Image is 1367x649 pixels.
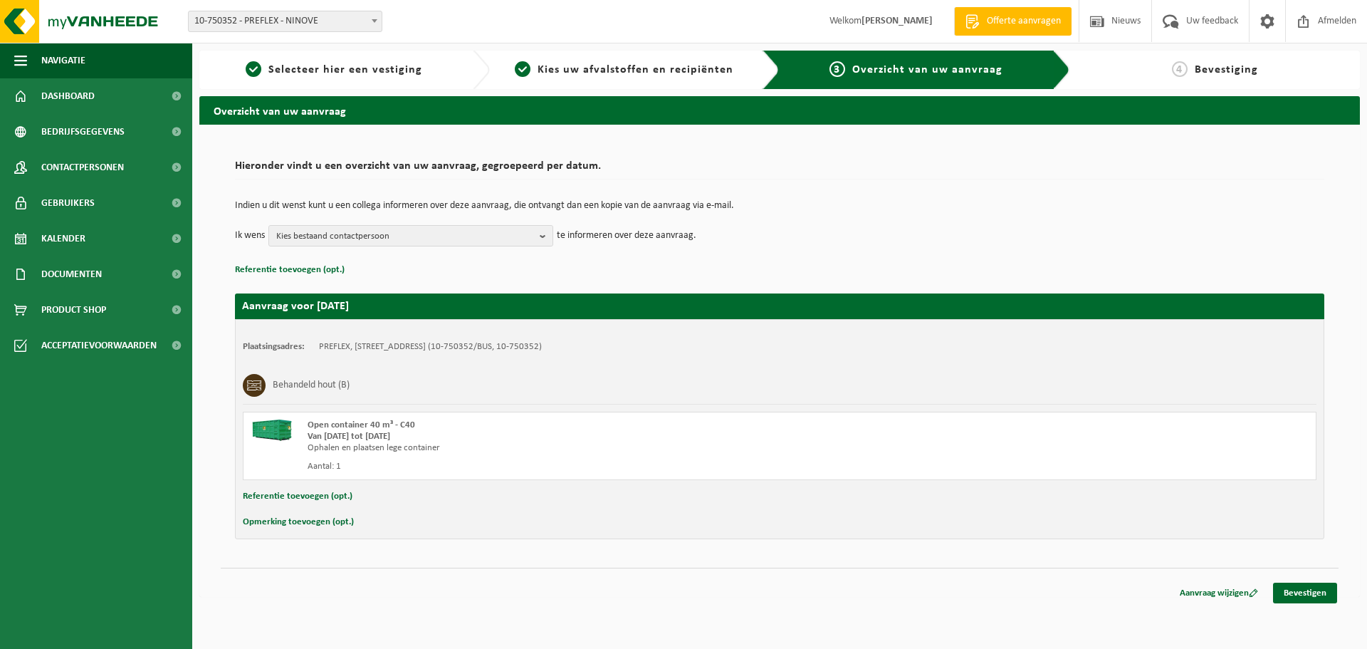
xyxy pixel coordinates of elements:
td: PREFLEX, [STREET_ADDRESS] (10-750352/BUS, 10-750352) [319,341,542,353]
button: Kies bestaand contactpersoon [268,225,553,246]
span: Gebruikers [41,185,95,221]
strong: Plaatsingsadres: [243,342,305,351]
span: 10-750352 - PREFLEX - NINOVE [188,11,382,32]
a: Bevestigen [1273,583,1337,603]
span: Offerte aanvragen [983,14,1064,28]
span: 2 [515,61,530,77]
h2: Hieronder vindt u een overzicht van uw aanvraag, gegroepeerd per datum. [235,160,1324,180]
span: Product Shop [41,292,106,328]
p: Indien u dit wenst kunt u een collega informeren over deze aanvraag, die ontvangt dan een kopie v... [235,201,1324,211]
img: HK-XC-40-GN-00.png [251,420,293,441]
span: Kalender [41,221,85,256]
a: Offerte aanvragen [954,7,1072,36]
button: Referentie toevoegen (opt.) [243,487,352,506]
span: Documenten [41,256,102,292]
strong: [PERSON_NAME] [861,16,933,26]
h3: Behandeld hout (B) [273,374,350,397]
a: 2Kies uw afvalstoffen en recipiënten [497,61,752,78]
p: te informeren over deze aanvraag. [557,225,696,246]
span: Contactpersonen [41,150,124,185]
span: Kies uw afvalstoffen en recipiënten [538,64,733,76]
span: Bevestiging [1195,64,1258,76]
span: Overzicht van uw aanvraag [852,64,1002,76]
strong: Van [DATE] tot [DATE] [308,432,390,441]
strong: Aanvraag voor [DATE] [242,301,349,312]
span: 10-750352 - PREFLEX - NINOVE [189,11,382,31]
div: Ophalen en plaatsen lege container [308,442,837,454]
p: Ik wens [235,225,265,246]
span: 3 [829,61,845,77]
span: Dashboard [41,78,95,114]
a: Aanvraag wijzigen [1169,583,1269,603]
h2: Overzicht van uw aanvraag [199,96,1360,124]
span: Navigatie [41,43,85,78]
span: Kies bestaand contactpersoon [276,226,534,247]
span: Open container 40 m³ - C40 [308,420,415,430]
button: Opmerking toevoegen (opt.) [243,513,354,531]
span: 1 [246,61,261,77]
div: Aantal: 1 [308,461,837,472]
span: Bedrijfsgegevens [41,114,125,150]
button: Referentie toevoegen (opt.) [235,261,345,279]
span: Selecteer hier een vestiging [268,64,422,76]
a: 1Selecteer hier een vestiging [206,61,461,78]
span: 4 [1172,61,1188,77]
span: Acceptatievoorwaarden [41,328,157,363]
